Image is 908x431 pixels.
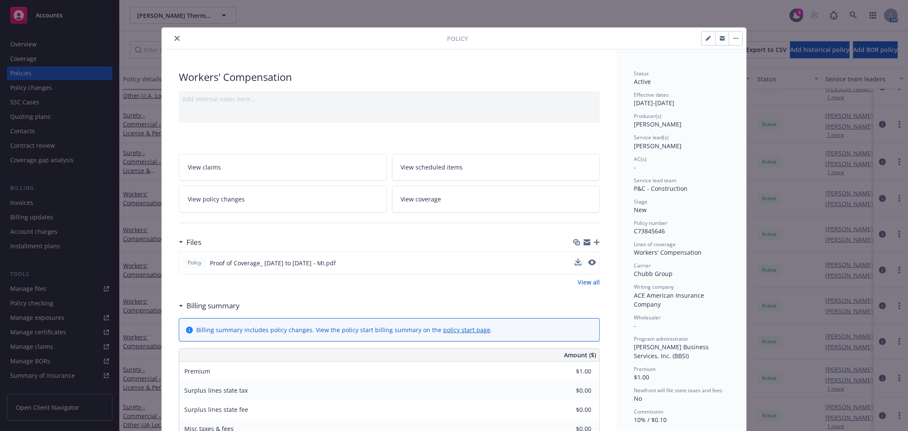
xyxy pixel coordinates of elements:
[186,237,201,248] h3: Files
[578,278,600,287] a: View all
[634,120,682,128] span: [PERSON_NAME]
[179,300,240,311] div: Billing summary
[634,365,656,373] span: Premium
[634,394,642,402] span: No
[186,259,203,267] span: Policy
[634,416,667,424] span: 10% / $0.10
[392,186,600,213] a: View coverage
[575,259,581,267] button: download file
[634,314,661,321] span: Wholesaler
[634,177,676,184] span: Service lead team
[184,386,248,394] span: Surplus lines state tax
[182,95,596,103] div: Add internal notes here...
[634,184,687,193] span: P&C - Construction
[184,405,248,414] span: Surplus lines state fee
[634,387,722,394] span: Newfront will file state taxes and fees
[634,134,669,141] span: Service lead(s)
[541,403,596,416] input: 0.00
[401,163,463,172] span: View scheduled items
[634,322,636,330] span: -
[447,34,468,43] span: Policy
[634,112,662,120] span: Producer(s)
[634,163,636,171] span: -
[575,259,581,265] button: download file
[588,259,596,267] button: preview file
[634,291,706,308] span: ACE American Insurance Company
[634,248,729,257] div: Workers' Compensation
[443,326,490,334] a: policy start page
[634,198,647,205] span: Stage
[634,408,663,415] span: Commission
[401,195,441,204] span: View coverage
[634,373,649,381] span: $1.00
[392,154,600,181] a: View scheduled items
[634,142,682,150] span: [PERSON_NAME]
[184,367,210,375] span: Premium
[172,33,182,43] button: close
[634,78,651,86] span: Active
[634,335,688,342] span: Program administrator
[541,384,596,397] input: 0.00
[634,270,673,278] span: Chubb Group
[634,241,676,248] span: Lines of coverage
[179,237,201,248] div: Files
[634,283,674,290] span: Writing company
[634,155,647,163] span: AC(s)
[188,163,221,172] span: View claims
[564,351,596,359] span: Amount ($)
[634,343,710,360] span: [PERSON_NAME] Business Services, Inc. (BBSI)
[210,259,336,267] span: Proof of Coverage_ [DATE] to [DATE] - MI.pdf
[188,195,245,204] span: View policy changes
[634,206,647,214] span: New
[179,154,387,181] a: View claims
[541,365,596,378] input: 0.00
[634,70,649,77] span: Status
[634,262,651,269] span: Carrier
[634,227,665,235] span: C73845646
[588,259,596,265] button: preview file
[634,91,729,107] div: [DATE] - [DATE]
[634,219,667,227] span: Policy number
[196,325,492,334] div: Billing summary includes policy changes. View the policy start billing summary on the .
[179,70,600,84] div: Workers' Compensation
[179,186,387,213] a: View policy changes
[634,91,669,98] span: Effective dates
[186,300,240,311] h3: Billing summary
